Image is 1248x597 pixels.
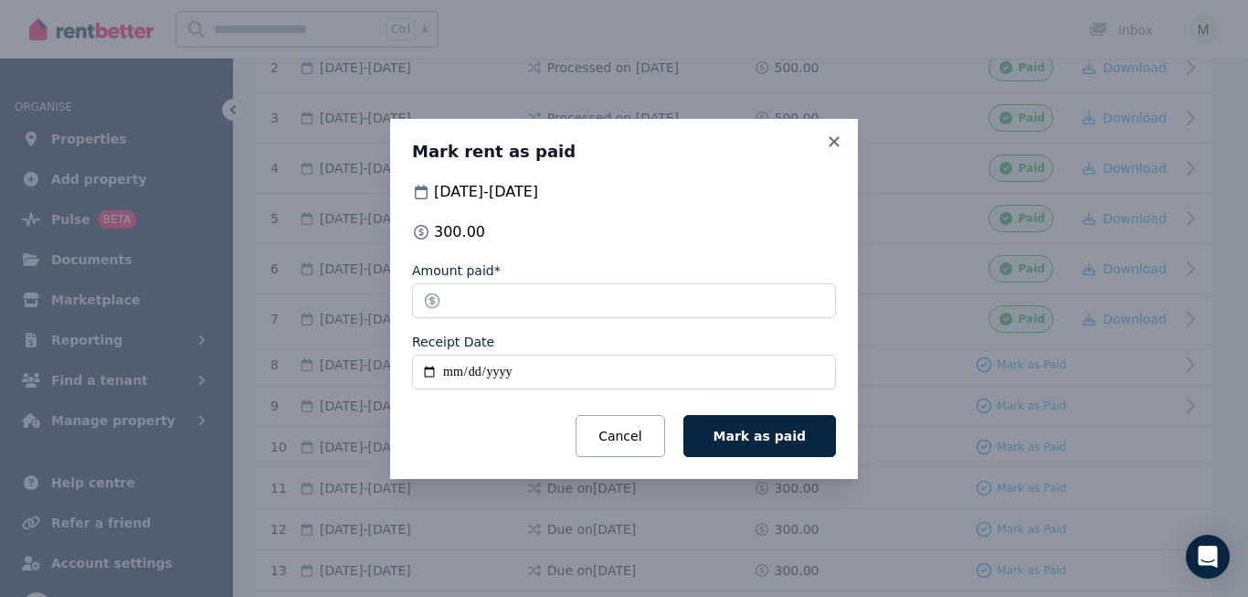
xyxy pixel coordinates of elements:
span: 300.00 [434,221,485,243]
label: Receipt Date [412,333,494,351]
button: Mark as paid [683,415,836,457]
h3: Mark rent as paid [412,141,836,163]
label: Amount paid* [412,261,501,280]
button: Cancel [576,415,664,457]
span: Mark as paid [714,429,806,443]
span: [DATE] - [DATE] [434,181,538,203]
div: Open Intercom Messenger [1186,535,1230,579]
